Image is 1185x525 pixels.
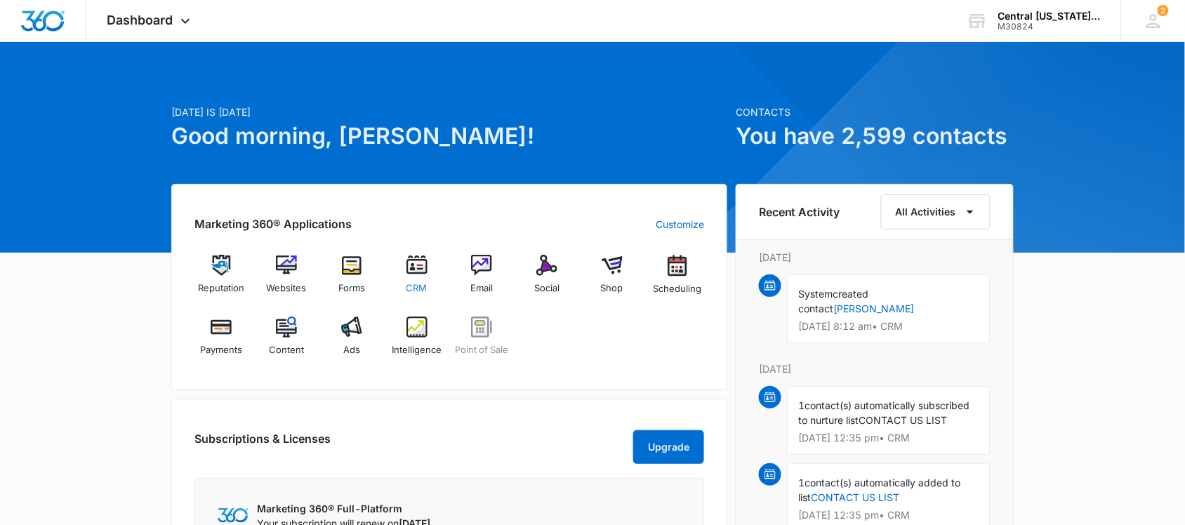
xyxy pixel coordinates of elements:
[881,194,991,230] button: All Activities
[200,343,242,357] span: Payments
[799,288,833,300] span: System
[799,510,979,520] p: [DATE] 12:35 pm • CRM
[534,281,560,295] span: Social
[455,343,508,357] span: Point of Sale
[656,217,704,232] a: Customize
[799,433,979,443] p: [DATE] 12:35 pm • CRM
[470,281,493,295] span: Email
[799,477,961,503] span: contact(s) automatically added to list
[998,11,1101,22] div: account name
[812,491,900,503] a: CONTACT US LIST
[194,317,249,367] a: Payments
[759,250,991,265] p: [DATE]
[325,317,379,367] a: Ads
[998,22,1101,32] div: account id
[585,255,640,305] a: Shop
[260,317,314,367] a: Content
[390,255,444,305] a: CRM
[107,13,173,27] span: Dashboard
[834,303,915,314] a: [PERSON_NAME]
[260,255,314,305] a: Websites
[455,255,509,305] a: Email
[736,105,1014,119] p: Contacts
[650,255,704,305] a: Scheduling
[171,105,727,119] p: [DATE] is [DATE]
[759,361,991,376] p: [DATE]
[653,282,701,296] span: Scheduling
[269,343,304,357] span: Content
[759,204,840,220] h6: Recent Activity
[338,281,365,295] span: Forms
[736,119,1014,153] h1: You have 2,599 contacts
[325,255,379,305] a: Forms
[520,255,574,305] a: Social
[198,281,244,295] span: Reputation
[171,119,727,153] h1: Good morning, [PERSON_NAME]!
[799,477,805,489] span: 1
[194,215,352,232] h2: Marketing 360® Applications
[799,321,979,331] p: [DATE] 8:12 am • CRM
[392,343,442,357] span: Intelligence
[633,430,704,464] button: Upgrade
[406,281,428,295] span: CRM
[455,317,509,367] a: Point of Sale
[267,281,307,295] span: Websites
[194,255,249,305] a: Reputation
[1158,5,1169,16] div: notifications count
[257,501,430,516] p: Marketing 360® Full-Platform
[194,430,331,458] h2: Subscriptions & Licenses
[799,399,805,411] span: 1
[390,317,444,367] a: Intelligence
[799,399,970,426] span: contact(s) automatically subscribed to nurture list
[601,281,623,295] span: Shop
[859,414,948,426] span: CONTACT US LIST
[1158,5,1169,16] span: 2
[799,288,869,314] span: created contact
[343,343,360,357] span: Ads
[218,508,249,523] img: Marketing 360 Logo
